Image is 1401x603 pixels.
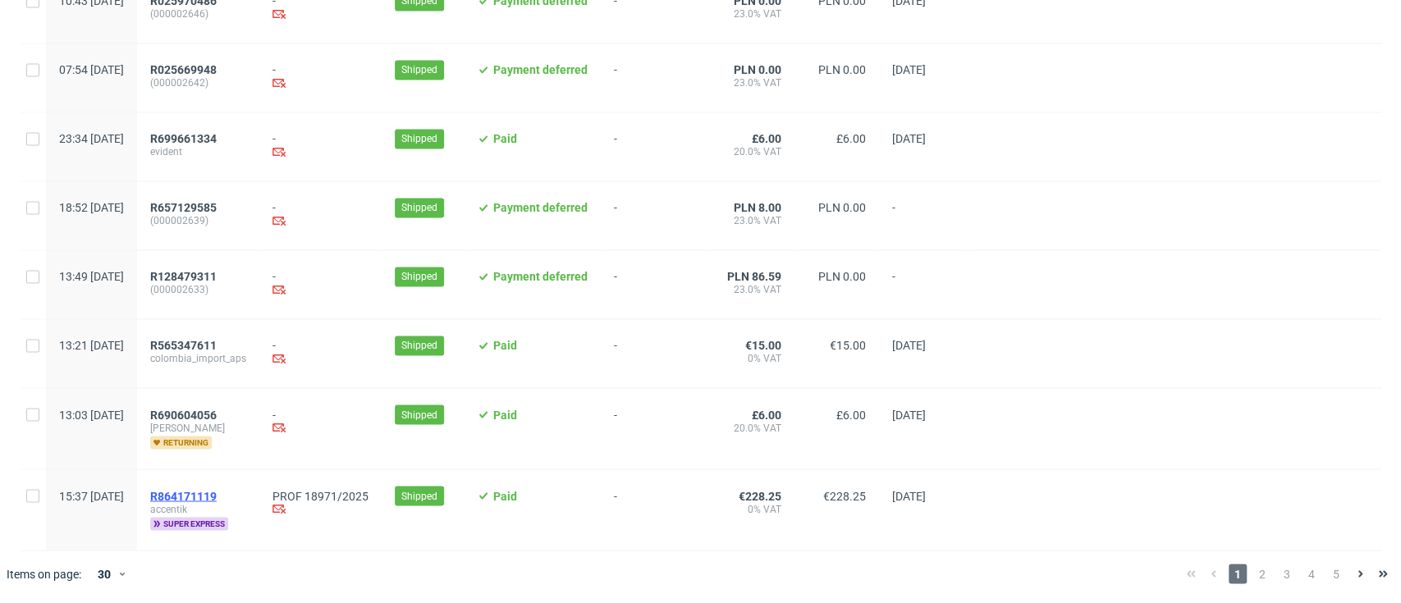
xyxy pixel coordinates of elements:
[734,63,781,76] span: PLN 0.00
[59,408,124,421] span: 13:03 [DATE]
[272,408,369,436] div: -
[150,270,217,283] span: R128479311
[150,214,246,227] span: (000002639)
[401,488,437,503] span: Shipped
[150,270,220,283] a: R128479311
[892,132,926,145] span: [DATE]
[59,201,124,214] span: 18:52 [DATE]
[150,132,220,145] a: R699661334
[721,76,781,89] span: 23.0% VAT
[1229,564,1247,583] span: 1
[150,283,246,296] span: (000002633)
[272,201,369,230] div: -
[892,63,926,76] span: [DATE]
[734,201,781,214] span: PLN 8.00
[727,270,781,283] span: PLN 86.59
[493,408,517,421] span: Paid
[150,436,212,449] span: returning
[721,352,781,365] span: 0% VAT
[614,489,694,530] span: -
[614,270,694,299] span: -
[892,270,955,299] span: -
[7,565,81,582] span: Items on page:
[401,269,437,284] span: Shipped
[892,408,926,421] span: [DATE]
[818,270,866,283] span: PLN 0.00
[272,339,369,368] div: -
[892,201,955,230] span: -
[150,201,220,214] a: R657129585
[721,7,781,21] span: 23.0% VAT
[752,408,781,421] span: £6.00
[150,517,228,530] span: super express
[272,63,369,92] div: -
[150,502,246,515] span: accentik
[59,63,124,76] span: 07:54 [DATE]
[150,408,217,421] span: R690604056
[150,352,246,365] span: colombia_import_aps
[721,421,781,434] span: 20.0% VAT
[59,270,124,283] span: 13:49 [DATE]
[59,489,124,502] span: 15:37 [DATE]
[150,132,217,145] span: R699661334
[614,408,694,449] span: -
[745,339,781,352] span: €15.00
[823,489,866,502] span: €228.25
[401,131,437,146] span: Shipped
[614,63,694,92] span: -
[150,489,220,502] a: R864171119
[892,339,926,352] span: [DATE]
[836,132,866,145] span: £6.00
[1303,564,1321,583] span: 4
[272,489,369,502] a: PROF 18971/2025
[1253,564,1271,583] span: 2
[614,132,694,161] span: -
[59,339,124,352] span: 13:21 [DATE]
[493,63,588,76] span: Payment deferred
[150,339,217,352] span: R565347611
[493,339,517,352] span: Paid
[272,270,369,299] div: -
[721,283,781,296] span: 23.0% VAT
[150,63,220,76] a: R025669948
[818,201,866,214] span: PLN 0.00
[150,76,246,89] span: (000002642)
[150,145,246,158] span: evident
[836,408,866,421] span: £6.00
[721,145,781,158] span: 20.0% VAT
[1327,564,1345,583] span: 5
[739,489,781,502] span: €228.25
[892,489,926,502] span: [DATE]
[752,132,781,145] span: £6.00
[88,562,117,585] div: 30
[150,408,220,421] a: R690604056
[150,201,217,214] span: R657129585
[721,214,781,227] span: 23.0% VAT
[150,421,246,434] span: [PERSON_NAME]
[401,338,437,353] span: Shipped
[493,201,588,214] span: Payment deferred
[721,502,781,515] span: 0% VAT
[830,339,866,352] span: €15.00
[614,339,694,368] span: -
[401,62,437,77] span: Shipped
[493,132,517,145] span: Paid
[59,132,124,145] span: 23:34 [DATE]
[272,132,369,161] div: -
[818,63,866,76] span: PLN 0.00
[493,270,588,283] span: Payment deferred
[150,63,217,76] span: R025669948
[150,339,220,352] a: R565347611
[1278,564,1296,583] span: 3
[401,200,437,215] span: Shipped
[150,489,217,502] span: R864171119
[614,201,694,230] span: -
[150,7,246,21] span: (000002646)
[493,489,517,502] span: Paid
[401,407,437,422] span: Shipped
